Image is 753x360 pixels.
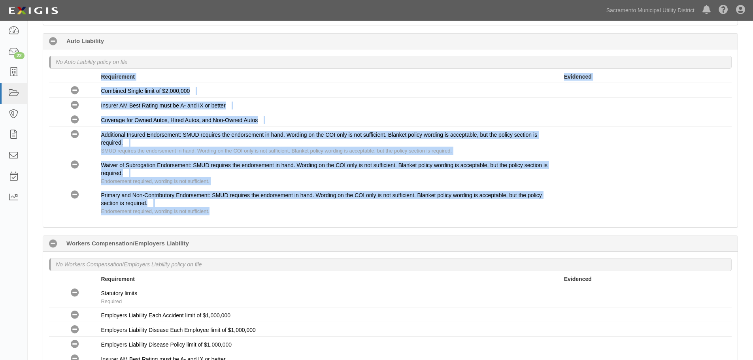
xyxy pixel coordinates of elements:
[101,341,232,348] span: Employers Liability Disease Policy limit of $1,000,000
[6,4,60,18] img: logo-5460c22ac91f19d4615b14bd174203de0afe785f0fc80cf4dbbc73dc1793850b.png
[101,298,122,304] span: Required
[49,38,57,46] i: No Coverage 7 days (since 10/02/2025)
[71,101,79,109] i: No Coverage
[564,74,592,80] strong: Evidenced
[101,74,135,80] strong: Requirement
[71,289,79,297] i: No Coverage
[49,240,57,248] i: No Coverage 7 days (since 10/02/2025)
[71,326,79,334] i: No Coverage
[564,276,592,282] strong: Evidenced
[602,2,698,18] a: Sacramento Municipal Utility District
[71,116,79,124] i: No Coverage
[101,162,547,176] span: Waiver of Subrogation Endorsement: SMUD requires the endorsement in hand. Wording on the COI only...
[101,132,537,146] span: Additional Insured Endorsement: SMUD requires the endorsement in hand. Wording on the COI only is...
[101,178,209,184] span: Endorsement required, wording is not sufficient.
[101,192,542,206] span: Primary and Non-Contributory Endorsement: SMUD requires the endorsement in hand. Wording on the C...
[14,52,25,59] div: 22
[71,130,79,139] i: No Coverage
[101,148,452,154] span: SMUD requires the endorsement in hand. Wording on the COI only is not sufficient. Blanket policy ...
[101,276,135,282] strong: Requirement
[66,37,104,45] b: Auto Liability
[71,191,79,199] i: No Coverage
[101,208,209,214] span: Endorsement required, wording is not sufficient.
[71,311,79,319] i: No Coverage
[101,117,258,123] span: Coverage for Owned Autos, Hired Autos, and Non-Owned Autos
[101,327,255,333] span: Employers Liability Disease Each Employee limit of $1,000,000
[101,312,230,319] span: Employers Liability Each Accident limit of $1,000,000
[101,102,225,109] span: Insurer AM Best Rating must be A- and IX or better
[101,88,190,94] span: Combined Single limit of $2,000,000
[66,239,189,247] b: Workers Compensation/Employers Liability
[71,161,79,169] i: No Coverage
[56,58,128,66] p: No Auto Liability policy on file
[56,260,202,268] p: No Workers Compensation/Employers Liability policy on file
[101,290,137,296] span: Statutory limits
[71,87,79,95] i: No Coverage
[71,340,79,349] i: No Coverage
[719,6,728,15] i: Help Center - Complianz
